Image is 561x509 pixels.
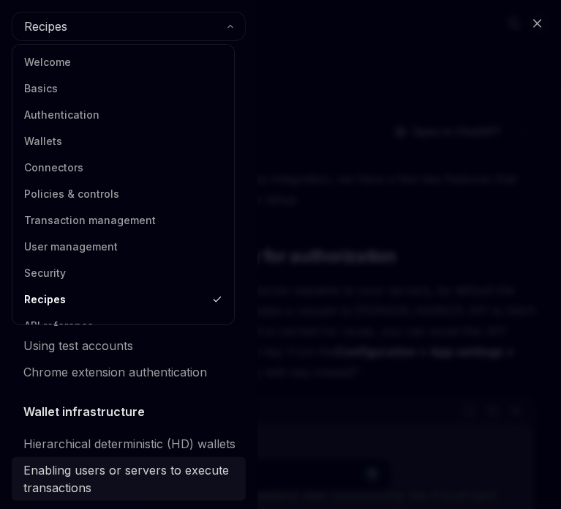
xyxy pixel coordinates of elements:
[17,155,230,181] a: Connectors
[12,431,246,457] a: Hierarchical deterministic (HD) wallets
[17,49,230,75] a: Welcome
[23,435,236,453] div: Hierarchical deterministic (HD) wallets
[12,359,246,385] a: Chrome extension authentication
[17,75,230,102] a: Basics
[23,337,133,354] div: Using test accounts
[17,207,230,234] a: Transaction management
[17,286,230,313] a: Recipes
[12,332,246,359] a: Using test accounts
[17,181,230,207] a: Policies & controls
[17,102,230,128] a: Authentication
[23,461,237,497] div: Enabling users or servers to execute transactions
[17,234,230,260] a: User management
[17,313,230,339] a: API reference
[12,12,246,41] button: Recipes
[12,44,235,325] div: Recipes
[23,403,145,420] h5: Wallet infrastructure
[17,260,230,286] a: Security
[12,457,246,501] a: Enabling users or servers to execute transactions
[24,18,67,35] span: Recipes
[23,363,207,381] div: Chrome extension authentication
[17,128,230,155] a: Wallets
